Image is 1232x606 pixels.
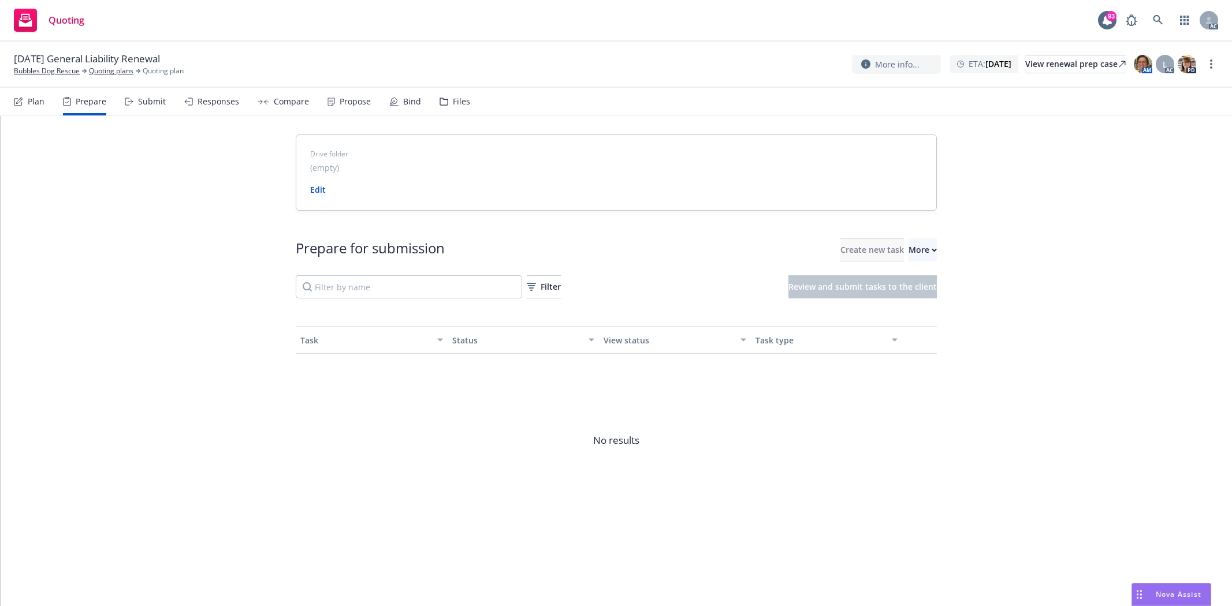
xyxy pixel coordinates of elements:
img: photo [1134,55,1152,73]
a: Bubbles Dog Rescue [14,66,80,76]
a: Switch app [1173,9,1196,32]
span: (empty) [310,162,339,174]
span: Nova Assist [1156,589,1201,599]
a: more [1204,57,1218,71]
div: Task type [755,334,885,346]
div: Propose [340,97,371,106]
button: Filter [527,275,561,298]
img: photo [1178,55,1196,73]
div: Prepare [76,97,106,106]
strong: [DATE] [985,58,1011,69]
a: Search [1147,9,1170,32]
button: More info... [852,55,941,74]
span: Create new task [840,244,904,255]
button: Review and submit tasks to the client [788,275,937,298]
div: Files [453,97,470,106]
div: 93 [1106,11,1116,21]
div: More [909,239,937,261]
span: Quoting [49,16,84,25]
span: Drive folder [310,149,922,159]
a: Edit [310,184,326,195]
a: Quoting plans [89,66,133,76]
button: Status [448,326,600,354]
span: ETA : [969,58,1011,70]
div: Plan [28,97,44,106]
span: Quoting plan [143,66,184,76]
button: Task [296,326,448,354]
a: Report a Bug [1120,9,1143,32]
button: View status [599,326,751,354]
div: Status [452,334,582,346]
span: Review and submit tasks to the client [788,281,937,292]
div: Task [300,334,430,346]
input: Filter by name [296,275,522,298]
div: Responses [198,97,239,106]
span: More info... [875,58,920,70]
div: Compare [274,97,309,106]
button: More [909,238,937,261]
span: [DATE] General Liability Renewal [14,52,160,66]
a: Quoting [9,4,89,36]
div: Submit [138,97,166,106]
button: Nova Assist [1131,583,1211,606]
button: Task type [751,326,903,354]
div: Bind [403,97,421,106]
span: No results [296,354,937,527]
div: View status [604,334,734,346]
div: Drag to move [1132,583,1147,605]
div: Filter [527,276,561,298]
span: L [1163,58,1167,70]
button: Create new task [840,238,904,261]
a: View renewal prep case [1025,55,1126,73]
div: Prepare for submission [296,238,445,261]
